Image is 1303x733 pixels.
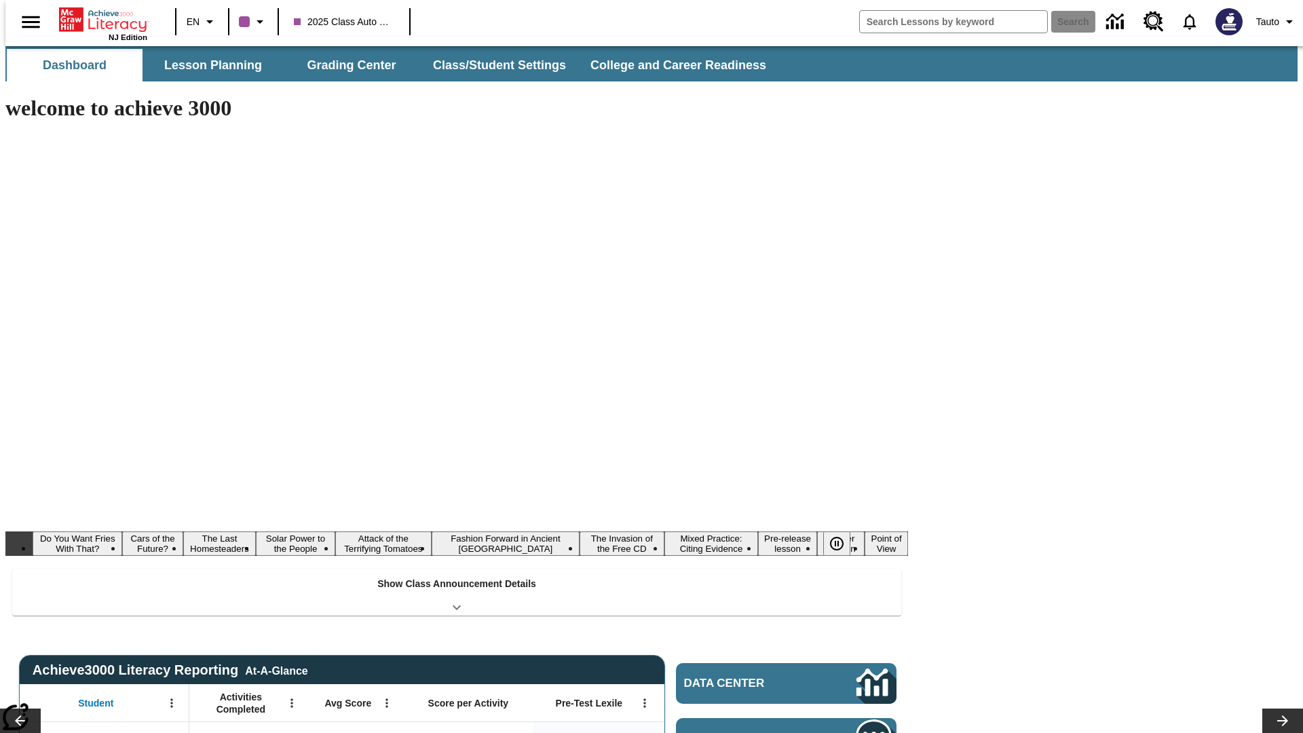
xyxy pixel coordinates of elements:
button: Dashboard [7,49,143,81]
button: Profile/Settings [1251,10,1303,34]
p: Show Class Announcement Details [377,577,536,591]
span: Data Center [684,677,811,690]
button: College and Career Readiness [580,49,777,81]
img: Avatar [1215,8,1243,35]
button: Open Menu [635,693,655,713]
button: Language: EN, Select a language [181,10,224,34]
button: Open Menu [282,693,302,713]
button: Slide 9 Pre-release lesson [758,531,817,556]
button: Slide 2 Cars of the Future? [122,531,183,556]
div: Home [59,5,147,41]
div: SubNavbar [5,46,1298,81]
button: Slide 3 The Last Homesteaders [183,531,257,556]
a: Home [59,6,147,33]
span: Tauto [1256,15,1279,29]
div: Show Class Announcement Details [12,569,901,616]
span: Student [78,697,113,709]
a: Resource Center, Will open in new tab [1135,3,1172,40]
button: Slide 1 Do You Want Fries With That? [33,531,122,556]
span: EN [187,15,200,29]
button: Class color is purple. Change class color [233,10,273,34]
h1: welcome to achieve 3000 [5,96,908,121]
a: Data Center [1098,3,1135,41]
span: Pre-Test Lexile [556,697,623,709]
span: Score per Activity [428,697,509,709]
button: Lesson Planning [145,49,281,81]
button: Select a new avatar [1207,4,1251,39]
span: Activities Completed [196,691,286,715]
a: Notifications [1172,4,1207,39]
div: SubNavbar [5,49,778,81]
span: NJ Edition [109,33,147,41]
button: Slide 5 Attack of the Terrifying Tomatoes [335,531,432,556]
input: search field [860,11,1047,33]
span: 2025 Class Auto Grade 13 [294,15,394,29]
button: Open Menu [377,693,397,713]
button: Slide 10 Career Lesson [817,531,865,556]
button: Slide 6 Fashion Forward in Ancient Rome [432,531,580,556]
a: Data Center [676,663,896,704]
button: Open Menu [162,693,182,713]
span: Achieve3000 Literacy Reporting [33,662,308,678]
div: At-A-Glance [245,662,307,677]
span: Avg Score [324,697,371,709]
button: Slide 8 Mixed Practice: Citing Evidence [664,531,759,556]
button: Slide 7 The Invasion of the Free CD [580,531,664,556]
button: Lesson carousel, Next [1262,709,1303,733]
button: Slide 4 Solar Power to the People [256,531,335,556]
button: Slide 11 Point of View [865,531,908,556]
button: Pause [823,531,850,556]
button: Class/Student Settings [422,49,577,81]
button: Open side menu [11,2,51,42]
div: Pause [823,531,864,556]
button: Grading Center [284,49,419,81]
